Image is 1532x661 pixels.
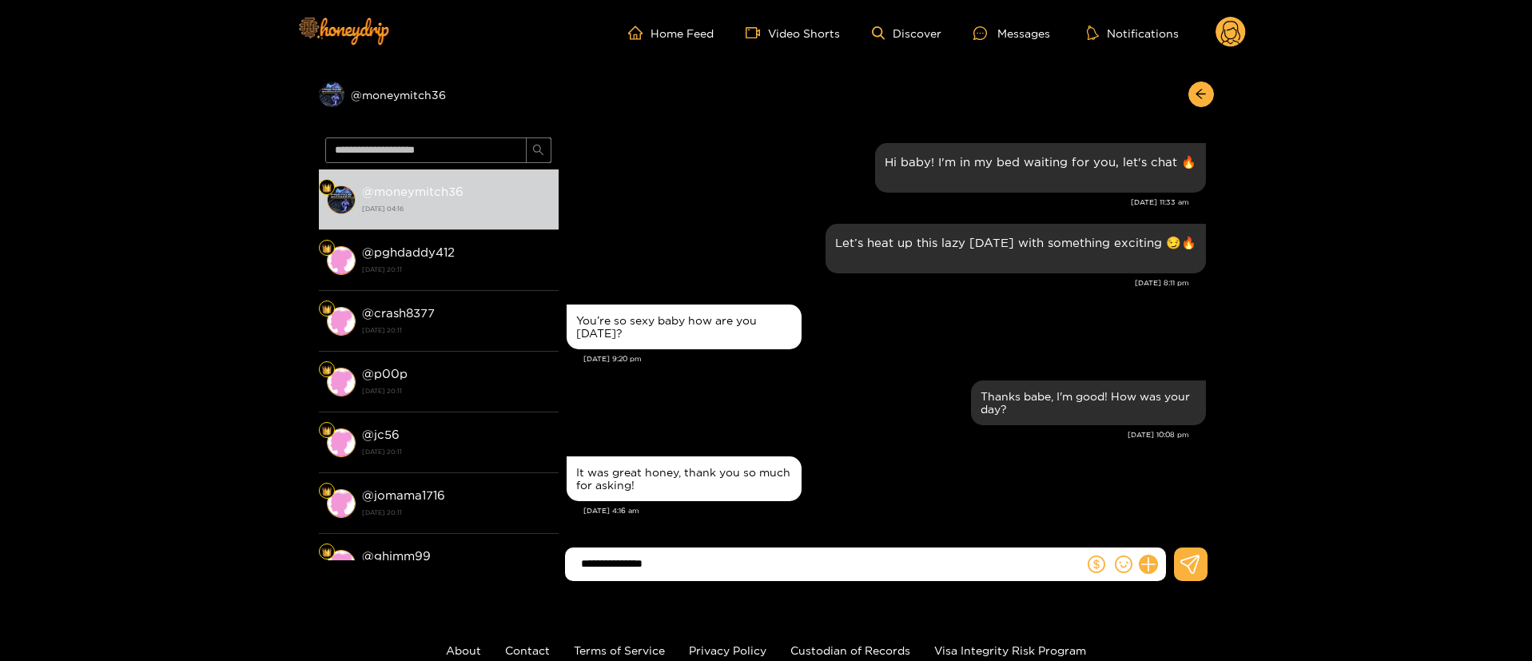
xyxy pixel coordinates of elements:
button: dollar [1084,552,1108,576]
img: conversation [327,246,356,275]
strong: @ moneymitch36 [362,185,464,198]
span: dollar [1088,555,1105,573]
img: conversation [327,550,356,579]
a: Home Feed [628,26,714,40]
strong: [DATE] 04:16 [362,201,551,216]
div: It was great honey, thank you so much for asking! [576,466,792,492]
img: Fan Level [322,487,332,496]
strong: [DATE] 20:11 [362,384,551,398]
button: arrow-left [1188,82,1214,107]
a: Custodian of Records [790,644,910,656]
p: Hi baby! I'm in my bed waiting for you, let's chat 🔥 [885,153,1196,171]
img: conversation [327,368,356,396]
span: arrow-left [1195,88,1207,102]
strong: @ jomama1716 [362,488,445,502]
div: You’re so sexy baby how are you [DATE]? [576,314,792,340]
p: Let’s heat up this lazy [DATE] with something exciting 😏🔥 [835,233,1196,252]
span: search [532,144,544,157]
strong: [DATE] 20:11 [362,505,551,520]
img: conversation [327,185,356,214]
img: conversation [327,428,356,457]
img: Fan Level [322,548,332,557]
img: conversation [327,307,356,336]
img: Fan Level [322,183,332,193]
strong: @ pghdaddy412 [362,245,455,259]
a: Contact [505,644,550,656]
button: Notifications [1082,25,1184,41]
a: Video Shorts [746,26,840,40]
div: [DATE] 4:16 am [583,505,1206,516]
img: Fan Level [322,365,332,375]
div: Sep. 28, 11:33 am [875,143,1206,193]
strong: @ p00p [362,367,408,380]
strong: [DATE] 20:11 [362,323,551,337]
a: Discover [872,26,941,40]
div: Sep. 28, 10:08 pm [971,380,1206,425]
img: Fan Level [322,244,332,253]
a: Visa Integrity Risk Program [934,644,1086,656]
strong: [DATE] 20:11 [362,444,551,459]
strong: [DATE] 20:11 [362,262,551,277]
div: Sep. 28, 9:20 pm [567,305,802,349]
div: Thanks babe, I'm good! How was your day? [981,390,1196,416]
a: Privacy Policy [689,644,766,656]
strong: @ jc56 [362,428,400,441]
div: Sep. 29, 4:16 am [567,456,802,501]
span: smile [1115,555,1132,573]
div: @moneymitch36 [319,82,559,107]
strong: @ crash8377 [362,306,435,320]
a: Terms of Service [574,644,665,656]
div: [DATE] 8:11 pm [567,277,1189,289]
span: home [628,26,651,40]
a: About [446,644,481,656]
img: conversation [327,489,356,518]
div: Sep. 28, 8:11 pm [826,224,1206,273]
strong: @ ghimm99 [362,549,431,563]
img: Fan Level [322,426,332,436]
span: video-camera [746,26,768,40]
div: [DATE] 9:20 pm [583,353,1206,364]
img: Fan Level [322,305,332,314]
div: [DATE] 11:33 am [567,197,1189,208]
div: [DATE] 10:08 pm [567,429,1189,440]
div: Messages [973,24,1050,42]
button: search [526,137,551,163]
